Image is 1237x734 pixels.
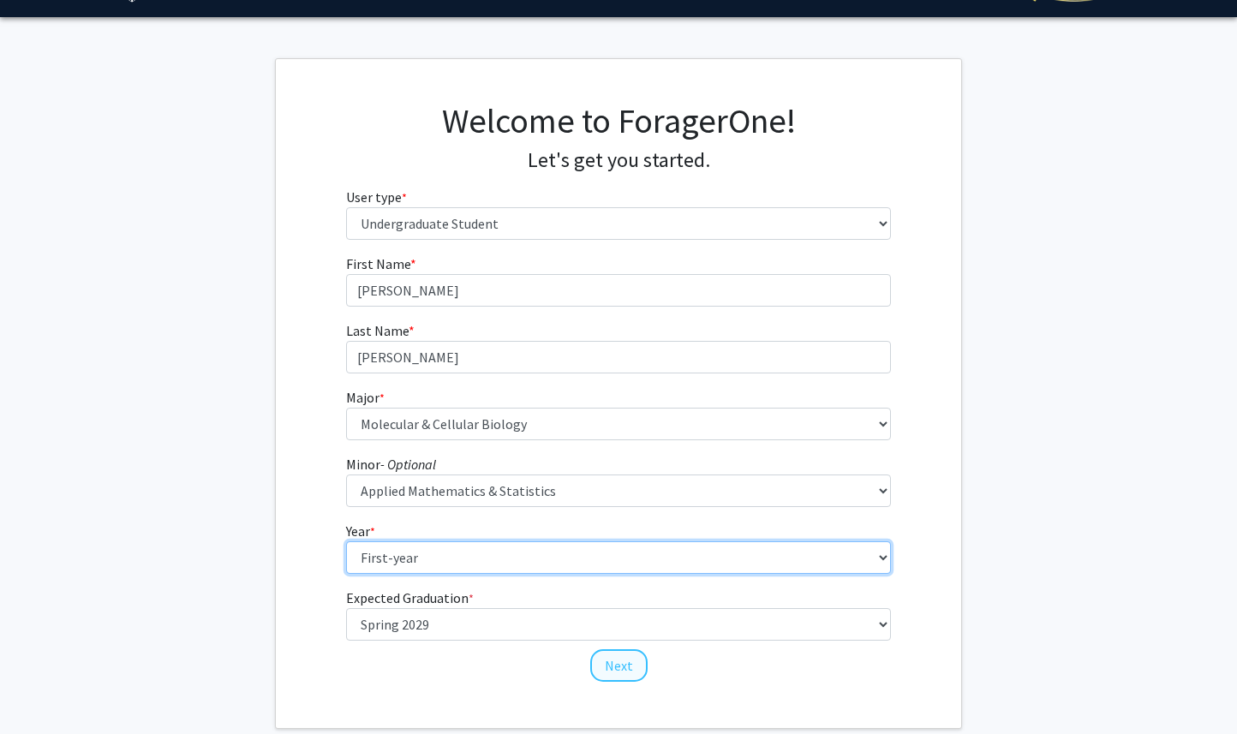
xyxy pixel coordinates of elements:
h1: Welcome to ForagerOne! [346,100,892,141]
span: First Name [346,255,410,272]
label: Expected Graduation [346,588,474,608]
span: Last Name [346,322,409,339]
label: Minor [346,454,436,474]
label: Year [346,521,375,541]
label: User type [346,187,407,207]
h4: Let's get you started. [346,148,892,173]
iframe: Chat [1164,657,1224,721]
button: Next [590,649,648,682]
i: - Optional [380,456,436,473]
label: Major [346,387,385,408]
